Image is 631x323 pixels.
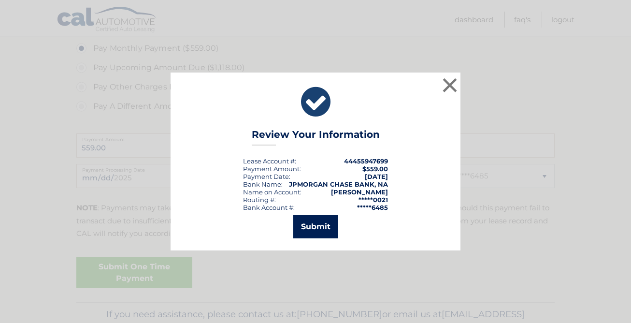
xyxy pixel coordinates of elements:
strong: 44455947699 [344,157,388,165]
span: Payment Date [243,173,289,180]
button: × [440,75,459,95]
div: Routing #: [243,196,276,204]
span: [DATE] [365,173,388,180]
div: : [243,173,290,180]
div: Payment Amount: [243,165,301,173]
strong: [PERSON_NAME] [331,188,388,196]
div: Lease Account #: [243,157,296,165]
h3: Review Your Information [252,129,380,146]
div: Bank Account #: [243,204,295,211]
div: Name on Account: [243,188,301,196]
strong: JPMORGAN CHASE BANK, NA [289,180,388,188]
span: $559.00 [362,165,388,173]
button: Submit [293,215,338,238]
div: Bank Name: [243,180,283,188]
